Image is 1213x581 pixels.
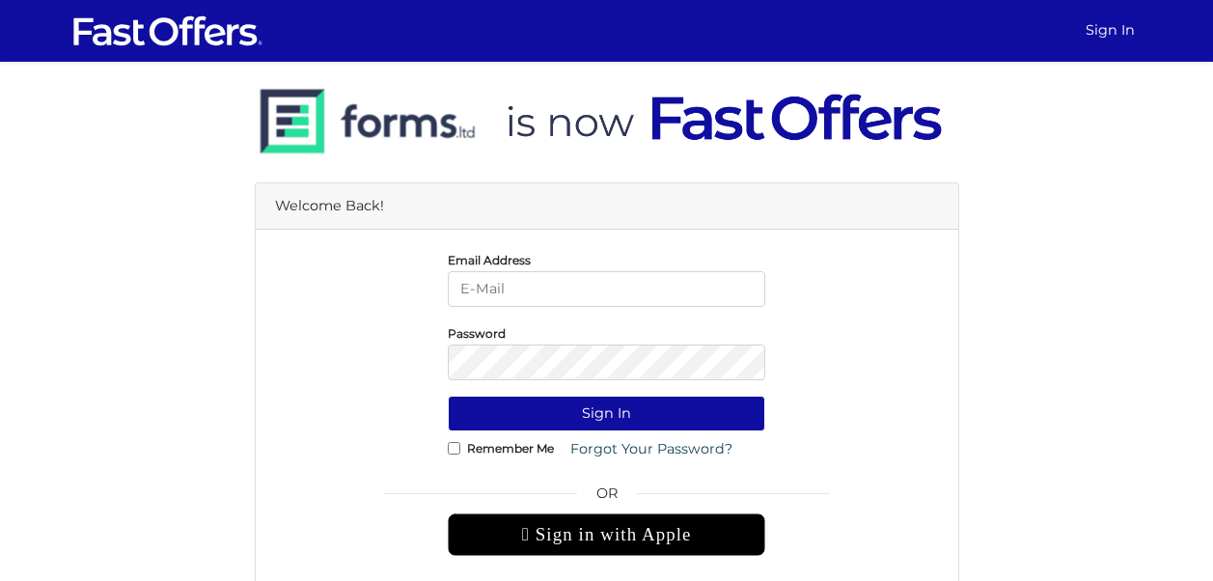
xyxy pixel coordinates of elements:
div: Welcome Back! [256,183,958,230]
a: Forgot Your Password? [558,431,745,467]
span: OR [448,483,765,513]
a: Sign In [1078,12,1143,49]
label: Password [448,331,506,336]
input: E-Mail [448,271,765,307]
div: Sign in with Apple [448,513,765,556]
label: Remember Me [467,446,554,451]
button: Sign In [448,396,765,431]
label: Email Address [448,258,531,263]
